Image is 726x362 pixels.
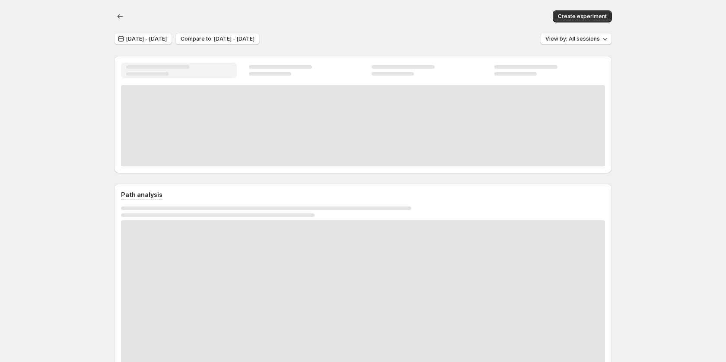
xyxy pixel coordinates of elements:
button: Create experiment [553,10,612,22]
h3: Path analysis [121,191,162,199]
button: [DATE] - [DATE] [114,33,172,45]
span: [DATE] - [DATE] [126,35,167,42]
span: View by: All sessions [545,35,600,42]
span: Create experiment [558,13,607,20]
span: Compare to: [DATE] - [DATE] [181,35,255,42]
button: View by: All sessions [540,33,612,45]
button: Compare to: [DATE] - [DATE] [175,33,260,45]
